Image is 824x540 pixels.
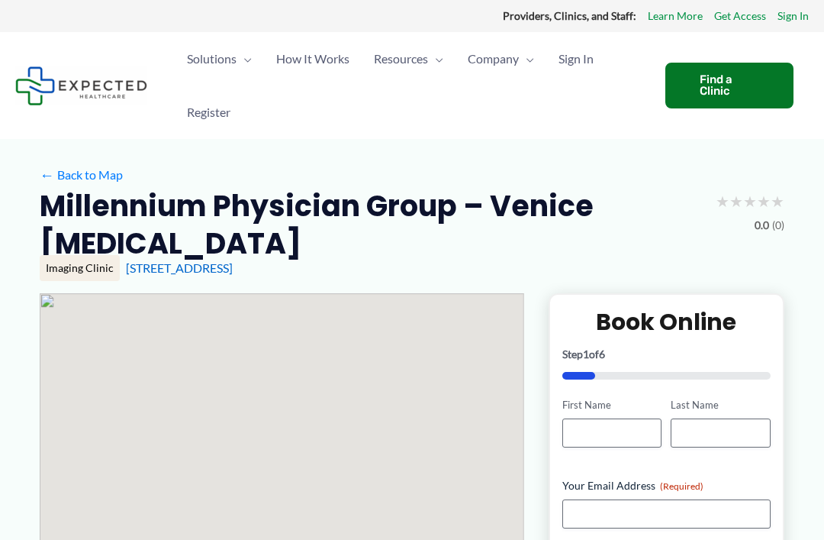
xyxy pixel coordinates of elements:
[743,187,757,215] span: ★
[40,255,120,281] div: Imaging Clinic
[428,32,443,86] span: Menu Toggle
[671,398,771,412] label: Last Name
[562,307,771,337] h2: Book Online
[237,32,252,86] span: Menu Toggle
[665,63,793,108] a: Find a Clinic
[583,348,589,361] span: 1
[562,478,771,493] label: Your Email Address
[175,32,264,86] a: SolutionsMenu Toggle
[374,32,428,86] span: Resources
[558,32,594,86] span: Sign In
[599,348,605,361] span: 6
[729,187,743,215] span: ★
[187,86,230,139] span: Register
[648,6,703,26] a: Learn More
[660,480,703,492] span: (Required)
[468,32,519,86] span: Company
[714,6,766,26] a: Get Access
[546,32,606,86] a: Sign In
[562,349,771,360] p: Step of
[519,32,534,86] span: Menu Toggle
[187,32,237,86] span: Solutions
[455,32,546,86] a: CompanyMenu Toggle
[40,167,54,182] span: ←
[562,398,662,412] label: First Name
[126,260,233,275] a: [STREET_ADDRESS]
[276,32,349,86] span: How It Works
[15,66,147,105] img: Expected Healthcare Logo - side, dark font, small
[772,215,784,235] span: (0)
[755,215,769,235] span: 0.0
[264,32,362,86] a: How It Works
[716,187,729,215] span: ★
[503,9,636,22] strong: Providers, Clinics, and Staff:
[175,86,243,139] a: Register
[771,187,784,215] span: ★
[777,6,809,26] a: Sign In
[757,187,771,215] span: ★
[40,187,703,263] h2: Millennium Physician Group – Venice [MEDICAL_DATA]
[362,32,455,86] a: ResourcesMenu Toggle
[40,163,123,186] a: ←Back to Map
[175,32,650,139] nav: Primary Site Navigation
